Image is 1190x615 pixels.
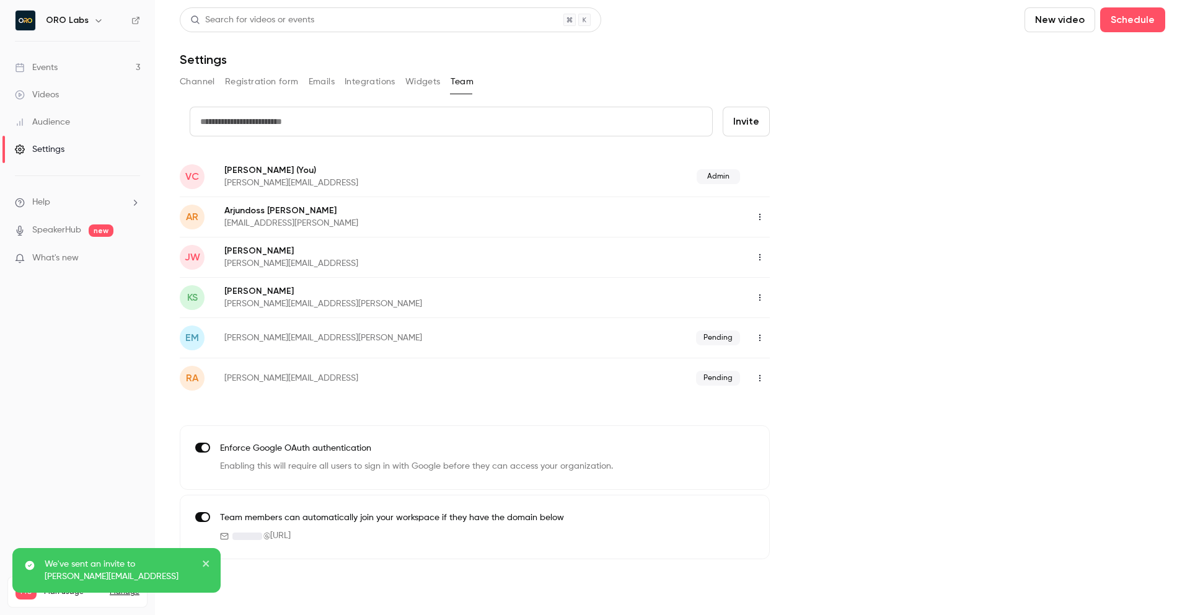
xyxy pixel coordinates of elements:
iframe: Noticeable Trigger [125,253,140,264]
p: [PERSON_NAME] [224,285,586,298]
p: [EMAIL_ADDRESS][PERSON_NAME] [224,217,554,229]
a: SpeakerHub [32,224,81,237]
button: Schedule [1100,7,1165,32]
span: Pending [696,330,740,345]
img: ORO Labs [15,11,35,30]
div: Audience [15,116,70,128]
p: [PERSON_NAME][EMAIL_ADDRESS] [224,177,527,189]
button: New video [1025,7,1095,32]
button: Invite [723,107,770,136]
p: [PERSON_NAME][EMAIL_ADDRESS][PERSON_NAME] [224,332,559,344]
p: Enabling this will require all users to sign in with Google before they can access your organizat... [220,460,613,473]
button: Team [451,72,474,92]
p: [PERSON_NAME][EMAIL_ADDRESS][PERSON_NAME] [224,298,586,310]
button: close [202,558,211,573]
span: Admin [697,169,740,184]
p: [PERSON_NAME][EMAIL_ADDRESS] [224,257,554,270]
button: Widgets [405,72,441,92]
div: Events [15,61,58,74]
p: Enforce Google OAuth authentication [220,442,613,455]
h1: Settings [180,52,227,67]
span: Pending [696,371,740,386]
button: Registration form [225,72,299,92]
p: Arjundoss [PERSON_NAME] [224,205,554,217]
p: [PERSON_NAME] [224,164,527,177]
span: VC [185,169,199,184]
p: [PERSON_NAME] [224,245,554,257]
p: Team members can automatically join your workspace if they have the domain below [220,511,564,524]
p: We've sent an invite to [PERSON_NAME][EMAIL_ADDRESS] [45,558,193,583]
p: [PERSON_NAME][EMAIL_ADDRESS] [224,372,527,384]
span: em [185,330,199,345]
span: new [89,224,113,237]
div: Videos [15,89,59,101]
span: KS [187,290,198,305]
h6: ORO Labs [46,14,89,27]
span: ra [186,371,198,386]
button: Channel [180,72,215,92]
li: help-dropdown-opener [15,196,140,209]
span: JW [185,250,200,265]
span: AR [186,210,198,224]
button: Emails [309,72,335,92]
span: What's new [32,252,79,265]
span: Help [32,196,50,209]
button: Integrations [345,72,395,92]
div: Search for videos or events [190,14,314,27]
span: @ [URL] [263,529,291,542]
div: Settings [15,143,64,156]
span: (You) [294,164,316,177]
